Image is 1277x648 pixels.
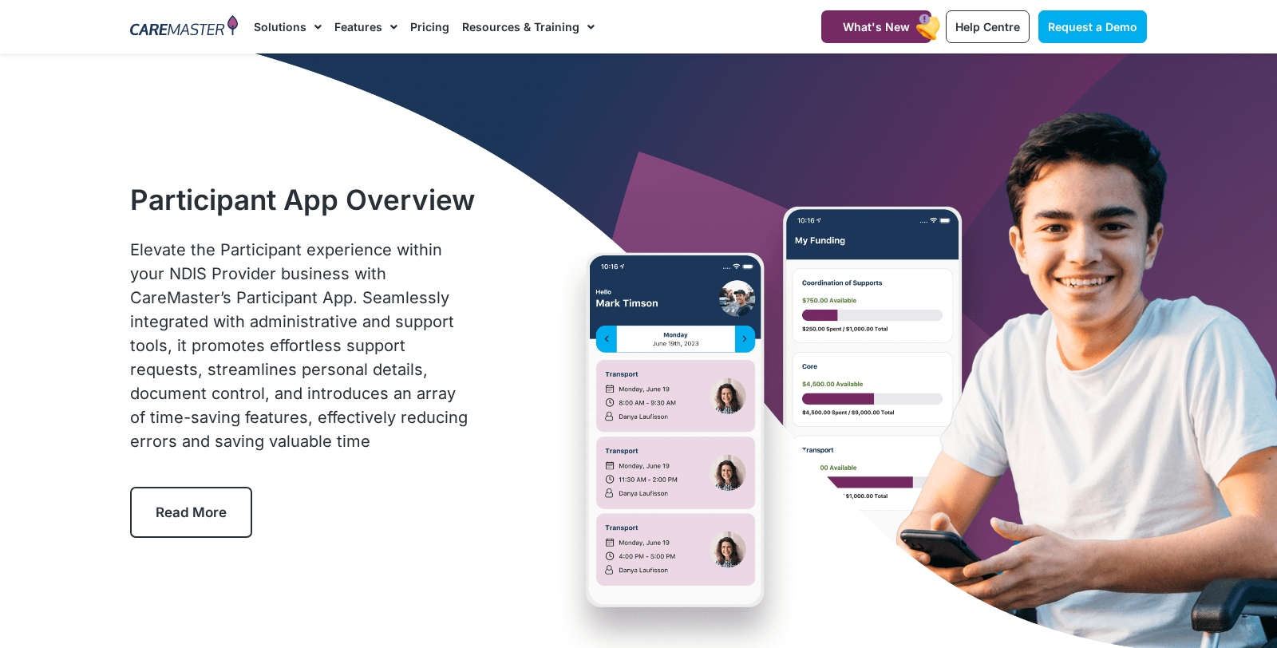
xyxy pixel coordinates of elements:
[156,504,227,520] span: Read More
[1038,10,1147,43] a: Request a Demo
[821,10,931,43] a: What's New
[955,20,1020,34] span: Help Centre
[130,15,238,39] img: CareMaster Logo
[130,240,468,451] span: Elevate the Participant experience within your NDIS Provider business with CareMaster’s Participa...
[1048,20,1137,34] span: Request a Demo
[130,183,476,216] h1: Participant App Overview
[130,487,252,538] a: Read More
[843,20,910,34] span: What's New
[946,10,1030,43] a: Help Centre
